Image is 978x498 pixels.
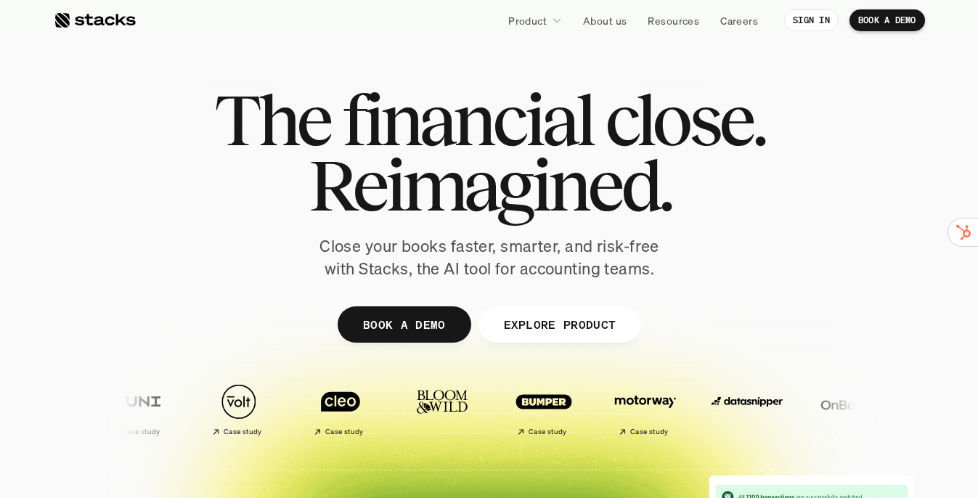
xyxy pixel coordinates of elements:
[90,376,184,442] a: Case study
[337,306,470,343] a: BOOK A DEMO
[478,306,641,343] a: EXPLORE PRODUCT
[223,428,261,436] h2: Case study
[583,13,627,28] p: About us
[598,376,693,442] a: Case study
[648,13,699,28] p: Resources
[629,428,668,436] h2: Case study
[362,314,445,335] p: BOOK A DEMO
[325,428,363,436] h2: Case study
[293,376,388,442] a: Case study
[793,15,830,25] p: SIGN IN
[639,7,708,33] a: Resources
[849,9,925,31] a: BOOK A DEMO
[720,13,758,28] p: Careers
[121,428,160,436] h2: Case study
[503,314,616,335] p: EXPLORE PRODUCT
[574,7,635,33] a: About us
[508,13,547,28] p: Product
[308,152,670,218] span: Reimagined.
[214,87,330,152] span: The
[308,235,671,280] p: Close your books faster, smarter, and risk-free with Stacks, the AI tool for accounting teams.
[605,87,765,152] span: close.
[342,87,592,152] span: financial
[784,9,839,31] a: SIGN IN
[712,7,767,33] a: Careers
[192,376,286,442] a: Case study
[528,428,566,436] h2: Case study
[858,15,916,25] p: BOOK A DEMO
[497,376,591,442] a: Case study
